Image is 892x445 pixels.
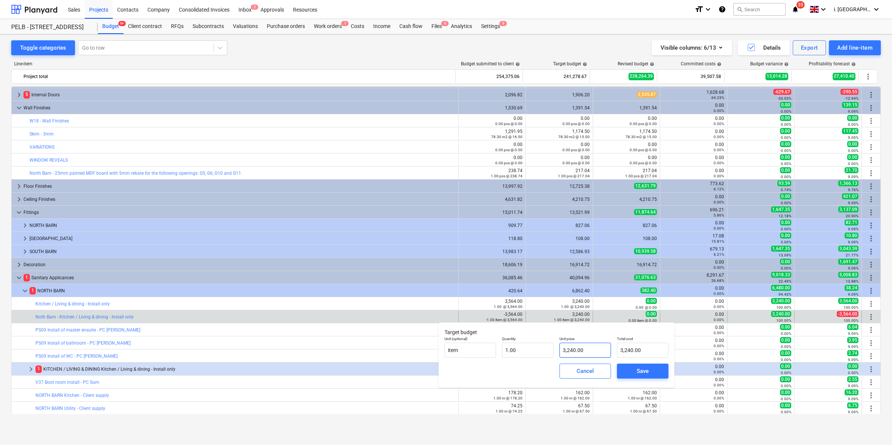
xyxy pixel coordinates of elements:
[630,155,657,165] div: 0.00
[98,19,124,34] a: Budget9+
[24,91,30,98] span: 5
[395,19,427,34] div: Cash flow
[626,129,657,139] div: 1,174.50
[779,279,791,283] small: 22.49%
[29,246,455,258] div: SOUTH BARN
[15,260,24,269] span: keyboard_arrow_right
[596,236,657,241] div: 108.00
[845,285,858,291] span: 38.24
[462,210,523,215] div: 15,011.74
[714,135,724,139] small: 0.00%
[29,171,242,176] a: North Barn - 25mm painted MDF board with 5mm rebate for the following openings: G5, G6, G10 and G11.
[850,62,856,66] span: help
[495,116,523,126] div: 0.00
[529,105,590,111] div: 1,391.54
[596,197,657,202] div: 4,210.75
[663,181,724,192] div: 773.62
[781,201,791,205] small: 0.00%
[630,122,657,126] small: 0.00 pcs @ 0.00
[781,175,791,179] small: 0.00%
[848,201,858,205] small: 9.09%
[704,5,712,14] i: keyboard_arrow_down
[660,71,721,83] div: 39,507.58
[462,197,523,202] div: 4,631.82
[15,195,24,204] span: keyboard_arrow_right
[24,206,455,218] div: Fittings
[369,19,395,34] div: Income
[781,266,791,270] small: 0.00%
[562,116,590,126] div: 0.00
[98,19,124,34] div: Budget
[24,180,455,192] div: Floor Finishes
[780,259,791,265] span: 0.00
[711,96,724,100] small: 64.23%
[21,247,29,256] span: keyboard_arrow_right
[663,168,724,178] div: 0.00
[781,122,791,127] small: 0.00%
[558,168,590,178] div: 217.04
[867,273,876,282] span: More actions
[495,155,523,165] div: 0.00
[845,233,858,239] span: 10.80
[714,109,724,113] small: 0.00%
[477,19,505,34] div: Settings
[21,221,29,230] span: keyboard_arrow_right
[661,43,723,53] div: Visible columns : 6/13
[24,102,455,114] div: Wall Finishes
[562,161,590,165] small: 0.00 pcs @ 0.00
[781,162,791,166] small: 0.00%
[848,188,858,192] small: 9.76%
[29,158,68,163] a: WINDOW REVEALS
[596,223,657,228] div: 827.06
[663,116,724,126] div: 0.00
[838,259,858,265] span: 1,691.47
[558,129,590,139] div: 1,174.50
[262,19,309,34] a: Purchase orders
[35,301,110,306] a: Kitchen / Living & dining - Install only
[21,286,29,295] span: keyboard_arrow_down
[779,214,791,218] small: 12.18%
[781,109,791,113] small: 0.00%
[188,19,228,34] a: Subcontracts
[124,19,166,34] a: Client contract
[842,102,858,108] span: 139.15
[630,161,657,165] small: 0.00 pcs @ 0.00
[867,234,876,243] span: More actions
[15,208,24,217] span: keyboard_arrow_down
[867,286,876,295] span: More actions
[495,122,523,126] small: 0.00 pcs @ 0.00
[840,89,858,95] span: -290.55
[637,366,649,376] div: Save
[781,149,791,153] small: 0.00%
[29,285,455,297] div: NORTH BARN
[529,197,590,202] div: 4,210.75
[625,168,657,178] div: 217.04
[819,5,828,14] i: keyboard_arrow_down
[711,239,724,243] small: 15.81%
[780,233,791,239] span: 0.00
[777,180,791,186] span: 93.59
[15,182,24,191] span: keyboard_arrow_right
[867,208,876,217] span: More actions
[867,195,876,204] span: More actions
[714,122,724,126] small: 0.00%
[617,364,668,379] button: Save
[228,19,262,34] div: Valuations
[24,89,455,101] div: Internal Doors
[867,143,876,152] span: More actions
[663,220,724,231] div: 0.00
[446,19,477,34] a: Analytics
[846,279,858,283] small: 13.88%
[833,73,855,80] span: 27,410.40
[714,161,724,165] small: 0.00%
[553,61,587,66] div: Target budget
[848,162,858,166] small: 0.00%
[526,71,587,83] div: 241,278.67
[309,19,346,34] div: Work orders
[663,103,724,113] div: 0.00
[792,5,799,14] i: notifications
[848,136,858,140] small: 9.09%
[24,71,452,83] div: Project total
[872,5,881,14] i: keyboard_arrow_down
[867,116,876,125] span: More actions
